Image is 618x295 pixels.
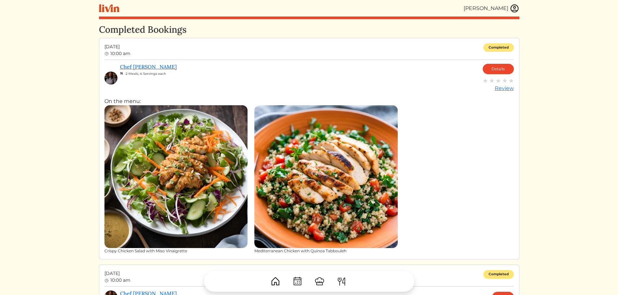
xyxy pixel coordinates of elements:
img: ChefHat-a374fb509e4f37eb0702ca99f5f64f3b6956810f32a249b33092029f8484b388.svg [314,276,325,287]
div: Crispy Chicken Salad with Miso Vinaigrette [104,248,248,254]
div: Completed [483,43,514,52]
div: Mediterranean Chicken with Quinoa Tabbouleh [254,248,398,254]
img: clock-b05ee3d0f9935d60bc54650fc25b6257a00041fd3bdc39e3e98414568feee22d.svg [104,51,109,56]
img: gray_star-a9743cfc725de93cdbfd37d9aa5936eef818df36360e3832adb92d34c2242183.svg [496,78,501,83]
img: gray_star-a9743cfc725de93cdbfd37d9aa5936eef818df36360e3832adb92d34c2242183.svg [509,78,514,83]
img: Crispy Chicken Salad with Miso Vinaigrette [104,105,248,248]
a: Review [483,77,514,92]
img: 3e6ad4af7e4941a98703f3f526bf3736 [104,72,117,85]
a: Mediterranean Chicken with Quinoa Tabbouleh [254,105,398,254]
div: On the menu: [104,97,514,254]
img: gray_star-a9743cfc725de93cdbfd37d9aa5936eef818df36360e3832adb92d34c2242183.svg [502,78,507,83]
img: Mediterranean Chicken with Quinoa Tabbouleh [254,105,398,248]
div: [PERSON_NAME] [464,5,508,12]
img: CalendarDots-5bcf9d9080389f2a281d69619e1c85352834be518fbc73d9501aef674afc0d57.svg [292,276,303,287]
img: House-9bf13187bcbb5817f509fe5e7408150f90897510c4275e13d0d5fca38e0b5951.svg [270,276,281,287]
a: Chef [PERSON_NAME] [120,63,177,70]
span: 10:00 am [110,51,130,56]
h3: Completed Bookings [99,24,519,35]
img: livin-logo-a0d97d1a881af30f6274990eb6222085a2533c92bbd1e4f22c21b4f0d0e3210c.svg [99,4,119,12]
div: Review [483,85,514,92]
img: user_account-e6e16d2ec92f44fc35f99ef0dc9cddf60790bfa021a6ecb1c896eb5d2907b31c.svg [510,4,519,13]
span: 2 Meals, 4 Servings each [126,72,166,76]
img: gray_star-a9743cfc725de93cdbfd37d9aa5936eef818df36360e3832adb92d34c2242183.svg [483,78,488,83]
img: gray_star-a9743cfc725de93cdbfd37d9aa5936eef818df36360e3832adb92d34c2242183.svg [489,78,494,83]
a: Crispy Chicken Salad with Miso Vinaigrette [104,105,248,254]
img: fork_knife_small-8e8c56121c6ac9ad617f7f0151facf9cb574b427d2b27dceffcaf97382ddc7e7.svg [120,72,123,75]
span: [DATE] [104,43,130,50]
img: ForkKnife-55491504ffdb50bab0c1e09e7649658475375261d09fd45db06cec23bce548bf.svg [336,276,347,287]
a: Details [483,64,514,74]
